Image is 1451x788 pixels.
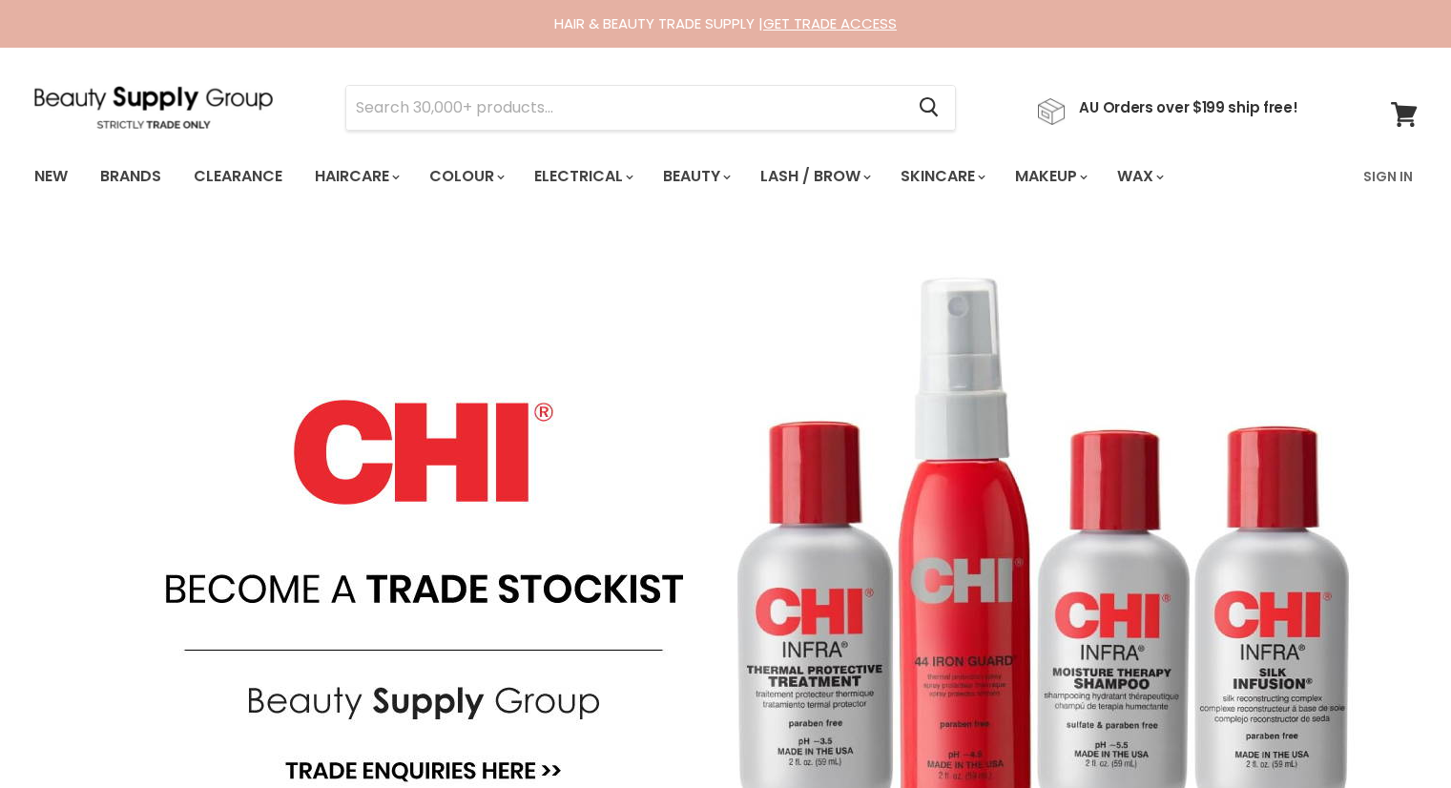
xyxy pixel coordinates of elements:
[746,156,882,197] a: Lash / Brow
[1356,698,1432,769] iframe: Gorgias live chat messenger
[10,149,1441,204] nav: Main
[179,156,297,197] a: Clearance
[763,13,897,33] a: GET TRADE ACCESS
[904,86,955,130] button: Search
[20,156,82,197] a: New
[301,156,411,197] a: Haircare
[1352,156,1424,197] a: Sign In
[10,14,1441,33] div: HAIR & BEAUTY TRADE SUPPLY |
[886,156,997,197] a: Skincare
[345,85,956,131] form: Product
[1001,156,1099,197] a: Makeup
[346,86,904,130] input: Search
[86,156,176,197] a: Brands
[1103,156,1175,197] a: Wax
[520,156,645,197] a: Electrical
[20,149,1266,204] ul: Main menu
[649,156,742,197] a: Beauty
[415,156,516,197] a: Colour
